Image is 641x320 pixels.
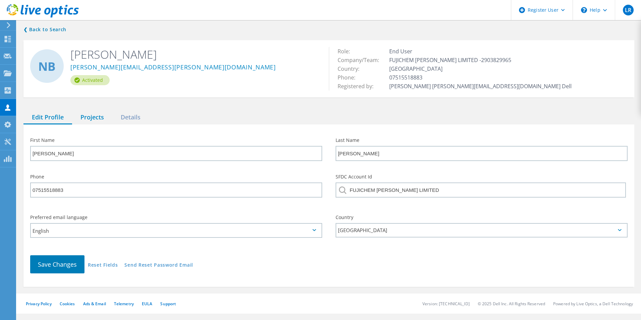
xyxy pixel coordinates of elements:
span: Company/Team: [338,56,386,64]
a: Support [160,301,176,307]
a: Privacy Policy [26,301,52,307]
label: First Name [30,138,322,143]
a: Ads & Email [83,301,106,307]
a: Live Optics Dashboard [7,14,79,19]
td: [GEOGRAPHIC_DATA] [388,64,573,73]
label: Preferred email language [30,215,322,220]
a: Cookies [60,301,75,307]
li: Version: [TECHNICAL_ID] [422,301,470,307]
span: LR [625,7,631,13]
a: Back to search [23,25,66,34]
td: 07515518883 [388,73,573,82]
a: Telemetry [114,301,134,307]
h2: [PERSON_NAME] [70,47,319,62]
div: Projects [72,111,112,124]
span: Phone: [338,74,362,81]
label: Country [336,215,628,220]
div: Details [112,111,149,124]
label: SFDC Account Id [336,174,628,179]
span: Role: [338,48,357,55]
span: Registered by: [338,83,380,90]
a: Send Reset Password Email [124,263,193,268]
li: Powered by Live Optics, a Dell Technology [553,301,633,307]
a: EULA [142,301,152,307]
td: End User [388,47,573,56]
svg: \n [581,7,587,13]
li: © 2025 Dell Inc. All Rights Reserved [478,301,545,307]
span: Country: [338,65,366,72]
span: NB [38,60,56,72]
span: FUJICHEM [PERSON_NAME] LIMITED -2903829965 [389,56,518,64]
label: Phone [30,174,322,179]
div: [GEOGRAPHIC_DATA] [336,223,628,237]
div: Edit Profile [23,111,72,124]
label: Last Name [336,138,628,143]
div: Activated [70,75,110,85]
button: Save Changes [30,255,84,273]
td: [PERSON_NAME] [PERSON_NAME][EMAIL_ADDRESS][DOMAIN_NAME] Dell [388,82,573,91]
a: [PERSON_NAME][EMAIL_ADDRESS][PERSON_NAME][DOMAIN_NAME] [70,64,276,71]
a: Reset Fields [88,263,118,268]
span: Save Changes [38,260,77,268]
